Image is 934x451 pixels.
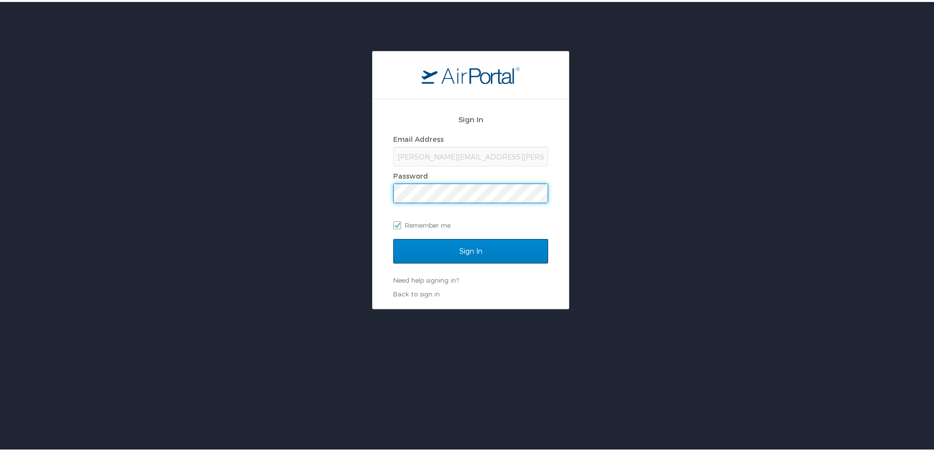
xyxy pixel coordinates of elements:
label: Remember me [393,216,548,231]
input: Sign In [393,237,548,262]
a: Back to sign in [393,288,440,296]
label: Password [393,170,428,178]
h2: Sign In [393,112,548,123]
label: Email Address [393,133,444,141]
a: Need help signing in? [393,274,459,282]
img: logo [422,64,520,82]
